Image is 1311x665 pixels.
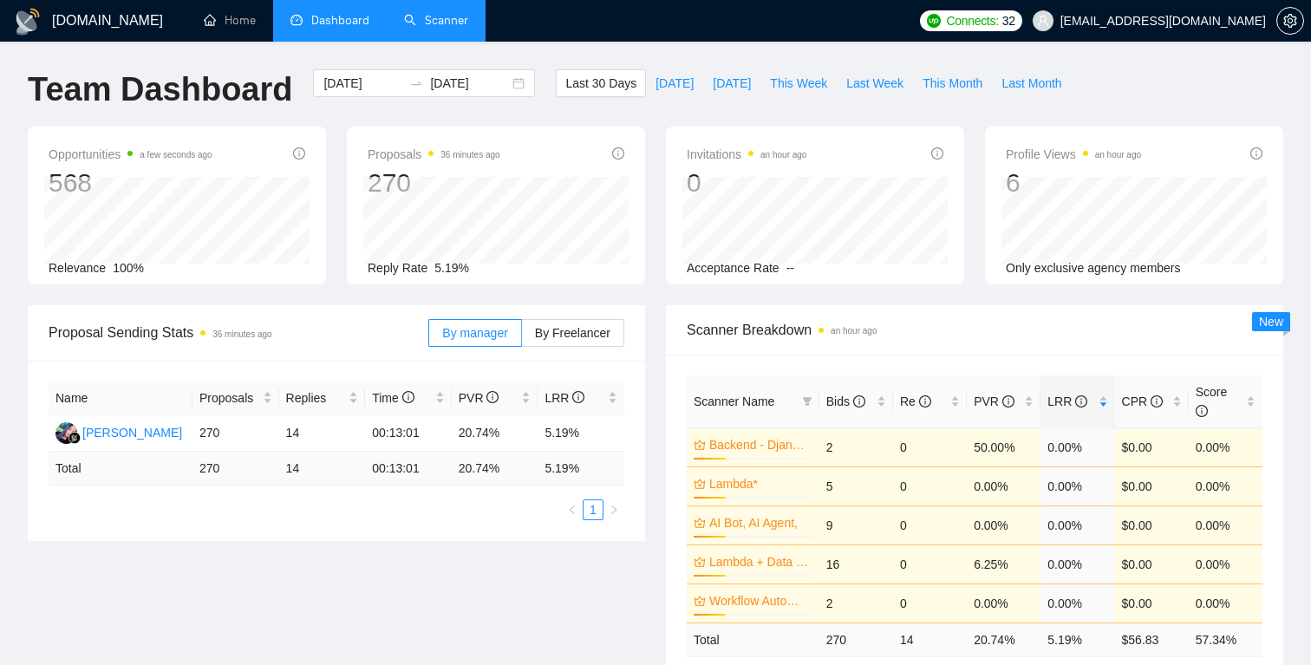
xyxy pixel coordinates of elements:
[893,427,967,466] td: 0
[1259,315,1283,329] span: New
[846,74,903,93] span: Last Week
[703,69,760,97] button: [DATE]
[434,261,469,275] span: 5.19%
[927,14,941,28] img: upwork-logo.png
[1040,623,1114,656] td: 5.19 %
[28,69,292,110] h1: Team Dashboard
[1006,166,1141,199] div: 6
[694,556,706,568] span: crown
[1115,466,1189,505] td: $0.00
[49,381,192,415] th: Name
[967,505,1040,544] td: 0.00%
[1151,395,1163,407] span: info-circle
[1040,427,1114,466] td: 0.00%
[14,8,42,36] img: logo
[311,13,369,28] span: Dashboard
[967,466,1040,505] td: 0.00%
[694,517,706,529] span: crown
[565,74,636,93] span: Last 30 Days
[583,499,603,520] li: 1
[279,381,366,415] th: Replies
[279,415,366,452] td: 14
[919,395,931,407] span: info-circle
[992,69,1071,97] button: Last Month
[323,74,402,93] input: Start date
[459,391,499,405] span: PVR
[694,595,706,607] span: crown
[687,166,806,199] div: 0
[572,391,584,403] span: info-circle
[819,466,893,505] td: 5
[709,591,809,610] a: Workflow Automation
[967,584,1040,623] td: 0.00%
[368,261,427,275] span: Reply Rate
[709,513,809,532] a: AI Bot, AI Agent,
[770,74,827,93] span: This Week
[1189,466,1262,505] td: 0.00%
[1040,584,1114,623] td: 0.00%
[913,69,992,97] button: This Month
[372,391,414,405] span: Time
[1006,261,1181,275] span: Only exclusive agency members
[1002,11,1015,30] span: 32
[655,74,694,93] span: [DATE]
[1189,584,1262,623] td: 0.00%
[709,474,809,493] a: Lambda*
[49,452,192,486] td: Total
[1115,427,1189,466] td: $0.00
[802,396,812,407] span: filter
[192,452,279,486] td: 270
[365,415,452,452] td: 00:13:01
[55,422,77,444] img: SM
[1115,623,1189,656] td: $ 56.83
[713,74,751,93] span: [DATE]
[1047,394,1087,408] span: LRR
[1095,150,1141,160] time: an hour ago
[893,466,967,505] td: 0
[799,388,816,414] span: filter
[535,326,610,340] span: By Freelancer
[82,423,182,442] div: [PERSON_NAME]
[609,505,619,515] span: right
[204,13,256,28] a: homeHome
[1040,505,1114,544] td: 0.00%
[49,166,212,199] div: 568
[603,499,624,520] button: right
[819,505,893,544] td: 9
[760,69,837,97] button: This Week
[1115,544,1189,584] td: $0.00
[853,395,865,407] span: info-circle
[1196,405,1208,417] span: info-circle
[430,74,509,93] input: End date
[1122,394,1163,408] span: CPR
[974,394,1014,408] span: PVR
[68,432,81,444] img: gigradar-bm.png
[1189,623,1262,656] td: 57.34 %
[199,388,259,407] span: Proposals
[452,452,538,486] td: 20.74 %
[486,391,499,403] span: info-circle
[900,394,931,408] span: Re
[893,544,967,584] td: 0
[440,150,499,160] time: 36 minutes ago
[694,439,706,451] span: crown
[694,394,774,408] span: Scanner Name
[1189,427,1262,466] td: 0.00%
[556,69,646,97] button: Last 30 Days
[709,552,809,571] a: Lambda + Data Engineer - Solo
[893,623,967,656] td: 14
[279,452,366,486] td: 14
[368,166,500,199] div: 270
[1115,584,1189,623] td: $0.00
[1189,544,1262,584] td: 0.00%
[612,147,624,160] span: info-circle
[694,478,706,490] span: crown
[1189,505,1262,544] td: 0.00%
[826,394,865,408] span: Bids
[442,326,507,340] span: By manager
[545,391,584,405] span: LRR
[293,147,305,160] span: info-circle
[967,623,1040,656] td: 20.74 %
[1006,144,1141,165] span: Profile Views
[409,76,423,90] span: to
